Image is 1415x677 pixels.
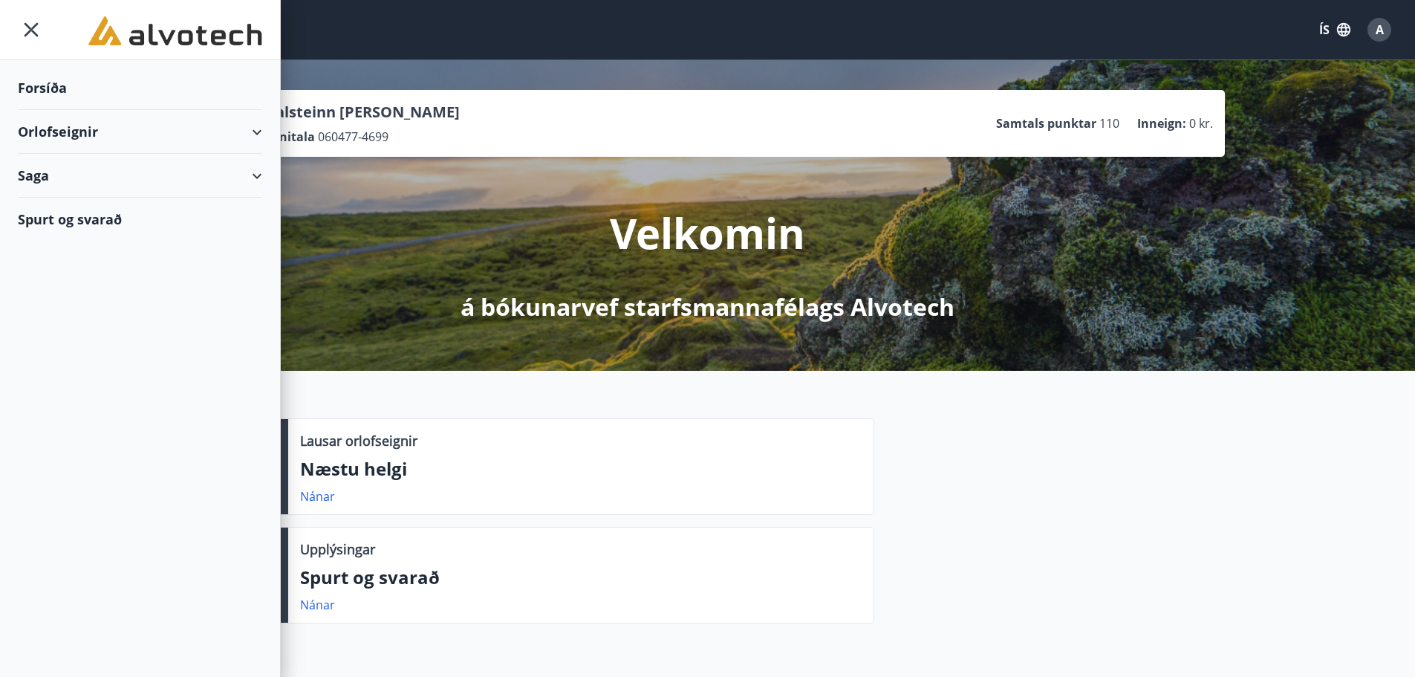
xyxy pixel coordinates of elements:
[18,198,262,241] div: Spurt og svarað
[300,431,417,450] p: Lausar orlofseignir
[300,456,862,482] p: Næstu helgi
[1137,115,1186,132] p: Inneign :
[300,597,335,613] a: Nánar
[1376,22,1384,38] span: A
[461,291,954,323] p: á bókunarvef starfsmannafélags Alvotech
[256,129,315,145] p: Kennitala
[318,129,388,145] span: 060477-4699
[18,110,262,154] div: Orlofseignir
[1189,115,1213,132] span: 0 kr.
[610,204,805,261] p: Velkomin
[18,16,45,43] button: menu
[300,540,375,559] p: Upplýsingar
[300,488,335,505] a: Nánar
[256,102,460,123] p: Aðalsteinn [PERSON_NAME]
[300,565,862,590] p: Spurt og svarað
[1099,115,1119,132] span: 110
[18,66,262,110] div: Forsíða
[996,115,1096,132] p: Samtals punktar
[1311,16,1359,43] button: ÍS
[1362,12,1397,48] button: A
[18,154,262,198] div: Saga
[88,16,262,46] img: union_logo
